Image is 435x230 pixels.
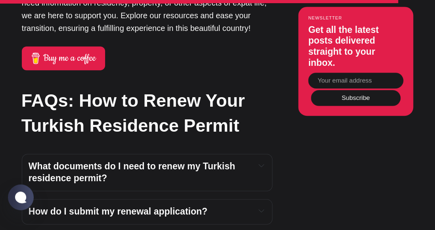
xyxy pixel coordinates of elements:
h3: Get all the latest posts delivered straight to your inbox. [308,25,403,68]
span: How do I submit my renewal application? [29,206,207,217]
button: Expand toggle to read content [257,206,265,215]
span: What documents do I need to renew my Turkish residence permit? [29,161,238,183]
strong: FAQs: How to Renew Your Turkish Residence Permit [21,90,245,136]
input: Your email address [308,73,403,88]
a: Buy me a coffee [22,46,105,70]
button: Expand toggle to read content [257,161,265,170]
small: Newsletter [308,15,403,20]
button: Subscribe [311,90,401,106]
